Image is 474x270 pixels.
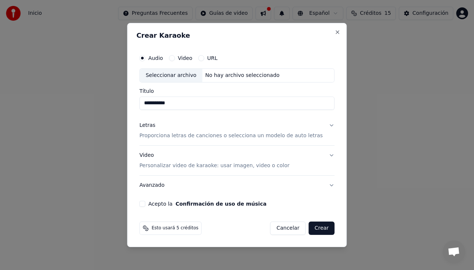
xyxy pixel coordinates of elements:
[140,69,202,82] div: Seleccionar archivo
[139,122,155,129] div: Letras
[270,222,306,235] button: Cancelar
[308,222,334,235] button: Crear
[139,116,334,145] button: LetrasProporciona letras de canciones o selecciona un modelo de auto letras
[202,72,283,79] div: No hay archivo seleccionado
[139,132,323,139] p: Proporciona letras de canciones o selecciona un modelo de auto letras
[139,176,334,195] button: Avanzado
[148,201,266,206] label: Acepto la
[139,162,289,169] p: Personalizar video de karaoke: usar imagen, video o color
[207,55,217,61] label: URL
[148,55,163,61] label: Audio
[139,146,334,175] button: VideoPersonalizar video de karaoke: usar imagen, video o color
[139,88,334,94] label: Título
[136,32,337,39] h2: Crear Karaoke
[139,152,289,169] div: Video
[178,55,192,61] label: Video
[151,225,198,231] span: Esto usará 5 créditos
[176,201,267,206] button: Acepto la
